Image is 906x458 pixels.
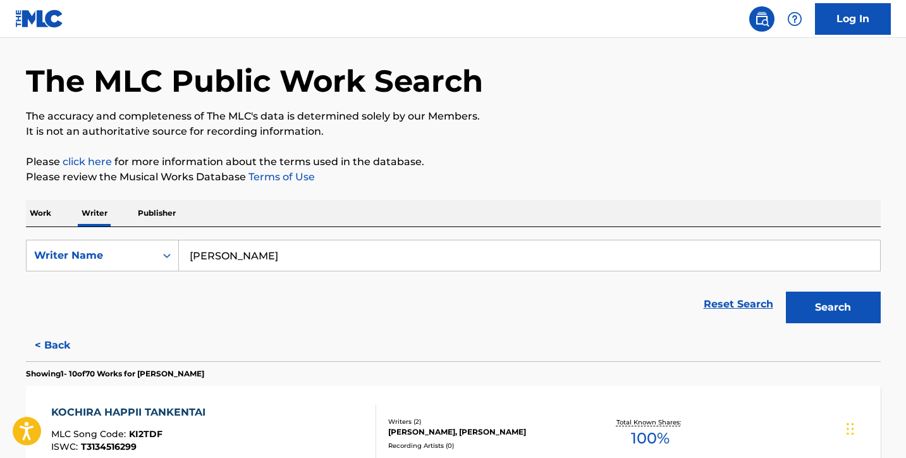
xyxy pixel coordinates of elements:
span: 100 % [631,427,670,450]
img: search [754,11,769,27]
p: Writer [78,200,111,226]
img: MLC Logo [15,9,64,28]
div: Writers ( 2 ) [388,417,579,426]
p: Publisher [134,200,180,226]
div: Recording Artists ( 0 ) [388,441,579,450]
a: Public Search [749,6,774,32]
p: The accuracy and completeness of The MLC's data is determined solely by our Members. [26,109,881,124]
p: Work [26,200,55,226]
iframe: Chat Widget [843,397,906,458]
div: Drag [847,410,854,448]
form: Search Form [26,240,881,330]
h1: The MLC Public Work Search [26,62,483,100]
a: Reset Search [697,290,780,318]
p: It is not an authoritative source for recording information. [26,124,881,139]
div: [PERSON_NAME], [PERSON_NAME] [388,426,579,438]
a: click here [63,156,112,168]
button: < Back [26,330,102,361]
div: Help [782,6,807,32]
img: help [787,11,802,27]
span: T3134516299 [81,441,137,452]
span: KI2TDF [129,428,162,440]
a: Log In [815,3,891,35]
span: MLC Song Code : [51,428,129,440]
div: Writer Name [34,248,148,263]
div: KOCHIRA HAPPII TANKENTAI [51,405,212,420]
p: Please for more information about the terms used in the database. [26,154,881,170]
p: Total Known Shares: [616,418,684,427]
p: Please review the Musical Works Database [26,170,881,185]
span: ISWC : [51,441,81,452]
a: Terms of Use [246,171,315,183]
button: Search [786,292,881,323]
p: Showing 1 - 10 of 70 Works for [PERSON_NAME] [26,368,204,380]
